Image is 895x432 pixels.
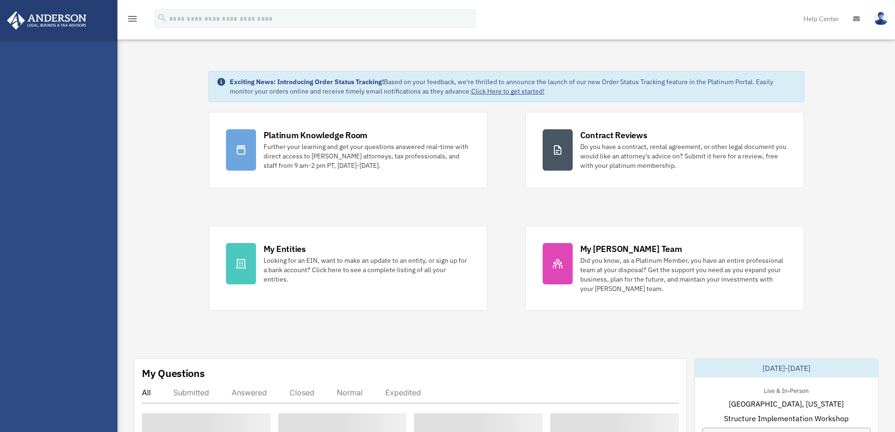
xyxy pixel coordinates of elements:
a: Contract Reviews Do you have a contract, rental agreement, or other legal document you would like... [525,112,804,188]
div: Contract Reviews [580,129,647,141]
i: menu [127,13,138,24]
strong: Exciting News: Introducing Order Status Tracking! [230,78,384,86]
div: Answered [232,388,267,397]
div: Submitted [173,388,209,397]
div: Closed [289,388,314,397]
div: Looking for an EIN, want to make an update to an entity, or sign up for a bank account? Click her... [264,256,470,284]
div: My Questions [142,366,205,380]
div: My [PERSON_NAME] Team [580,243,682,255]
div: Live & In-Person [756,385,816,395]
div: Do you have a contract, rental agreement, or other legal document you would like an attorney's ad... [580,142,787,170]
i: search [157,13,167,23]
div: Expedited [385,388,421,397]
a: Click Here to get started! [471,87,545,95]
span: Structure Implementation Workshop [724,413,848,424]
a: menu [127,16,138,24]
img: User Pic [874,12,888,25]
div: My Entities [264,243,306,255]
div: Normal [337,388,363,397]
img: Anderson Advisors Platinum Portal [4,11,89,30]
div: Did you know, as a Platinum Member, you have an entire professional team at your disposal? Get th... [580,256,787,293]
a: Platinum Knowledge Room Further your learning and get your questions answered real-time with dire... [209,112,488,188]
a: My [PERSON_NAME] Team Did you know, as a Platinum Member, you have an entire professional team at... [525,226,804,311]
div: [DATE]-[DATE] [695,359,878,377]
a: My Entities Looking for an EIN, want to make an update to an entity, or sign up for a bank accoun... [209,226,488,311]
div: Platinum Knowledge Room [264,129,368,141]
div: Based on your feedback, we're thrilled to announce the launch of our new Order Status Tracking fe... [230,77,796,96]
div: Further your learning and get your questions answered real-time with direct access to [PERSON_NAM... [264,142,470,170]
div: All [142,388,151,397]
span: [GEOGRAPHIC_DATA], [US_STATE] [729,398,844,409]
